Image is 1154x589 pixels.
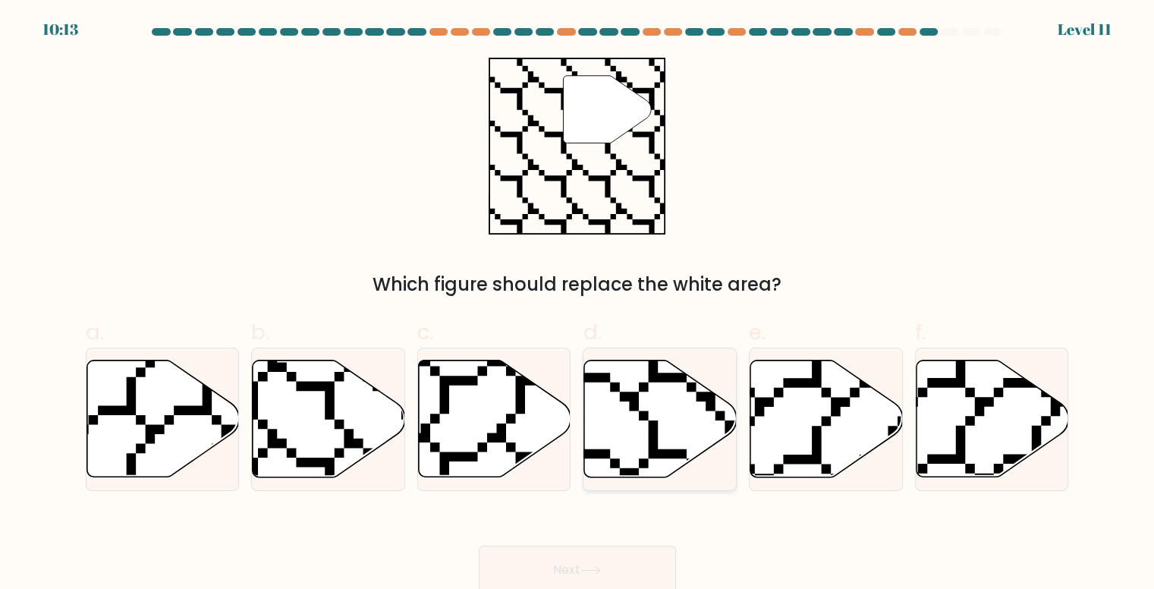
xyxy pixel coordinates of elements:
span: b. [251,317,269,347]
span: c. [417,317,434,347]
span: e. [749,317,766,347]
g: " [563,76,651,143]
span: f. [915,317,926,347]
span: d. [583,317,601,347]
div: 10:13 [42,18,78,41]
div: Which figure should replace the white area? [95,271,1060,298]
div: Level 11 [1058,18,1112,41]
span: a. [86,317,104,347]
